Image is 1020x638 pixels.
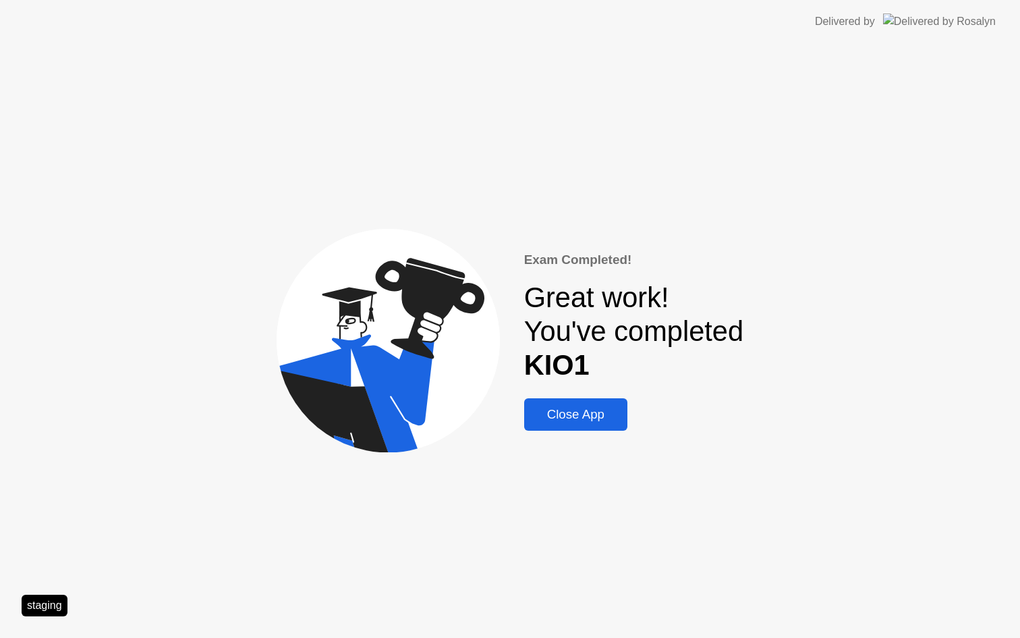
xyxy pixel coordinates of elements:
img: Delivered by Rosalyn [883,14,996,29]
div: Exam Completed! [524,250,743,269]
button: Close App [524,398,627,431]
div: Delivered by [815,14,875,30]
div: Great work! You've completed [524,281,743,382]
div: Close App [528,407,623,422]
b: KIO1 [524,349,590,381]
div: staging [22,595,67,616]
